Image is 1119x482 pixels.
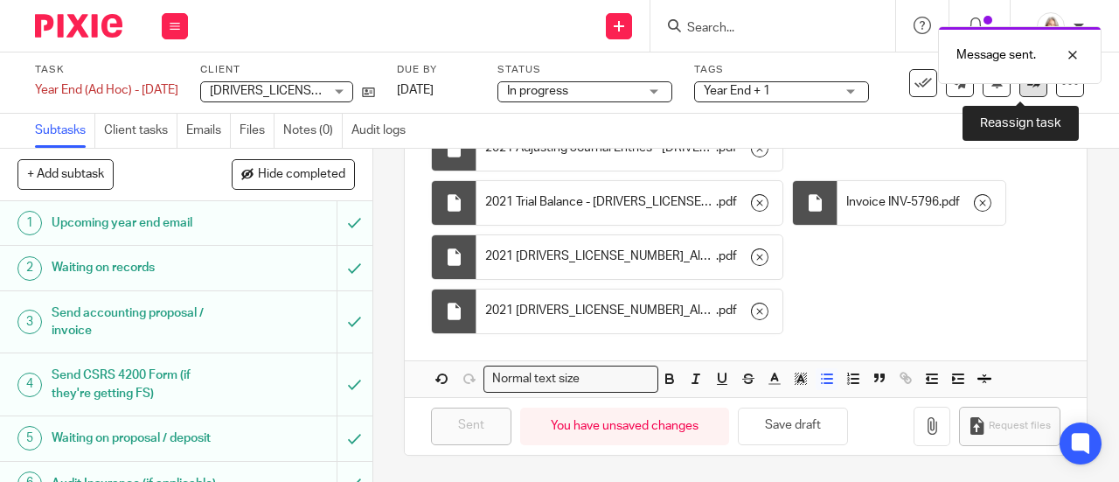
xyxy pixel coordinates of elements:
[738,408,848,445] button: Save draft
[52,255,230,281] h1: Waiting on records
[17,373,42,397] div: 4
[210,85,549,97] span: [DRIVERS_LICENSE_NUMBER] Alberta Ltd. ([PERSON_NAME])
[476,290,782,333] div: .
[488,370,583,388] span: Normal text size
[52,210,230,236] h1: Upcoming year end email
[838,181,1005,225] div: .
[17,211,42,235] div: 1
[989,419,1051,433] span: Request files
[35,81,178,99] div: Year End (Ad Hoc) - Oct 2021
[186,114,231,148] a: Emails
[507,85,568,97] span: In progress
[232,159,355,189] button: Hide completed
[52,362,230,407] h1: Send CSRS 4200 Form (if they're getting FS)
[520,408,729,445] div: You have unsaved changes
[104,114,177,148] a: Client tasks
[719,193,737,211] span: pdf
[17,426,42,451] div: 5
[35,63,178,77] label: Task
[483,366,658,393] div: Search for option
[476,235,782,279] div: .
[17,256,42,281] div: 2
[956,46,1036,64] p: Message sent.
[497,63,672,77] label: Status
[35,81,178,99] div: Year End (Ad Hoc) - [DATE]
[258,168,345,182] span: Hide completed
[200,63,375,77] label: Client
[704,85,770,97] span: Year End + 1
[397,84,434,96] span: [DATE]
[585,370,648,388] input: Search for option
[52,425,230,451] h1: Waiting on proposal / deposit
[719,248,737,265] span: pdf
[17,159,114,189] button: + Add subtask
[17,310,42,334] div: 3
[942,193,960,211] span: pdf
[397,63,476,77] label: Due by
[485,193,716,211] span: 2021 Trial Balance - [DRIVERS_LICENSE_NUMBER] Alberta Ltd
[35,14,122,38] img: Pixie
[846,193,939,211] span: Invoice INV-5796
[283,114,343,148] a: Notes (0)
[351,114,414,148] a: Audit logs
[35,114,95,148] a: Subtasks
[52,300,230,345] h1: Send accounting proposal / invoice
[485,248,716,265] span: 2021 [DRIVERS_LICENSE_NUMBER]_Alberta_Ltd__-_Balance_Sheet
[719,302,737,319] span: pdf
[485,302,716,319] span: 2021 [DRIVERS_LICENSE_NUMBER]_Alberta_Ltd__-_Profit_and_Loss
[476,181,782,225] div: .
[959,407,1060,446] button: Request files
[431,408,511,445] input: Sent
[1037,12,1065,40] img: Screenshot%202023-11-02%20134555.png
[240,114,275,148] a: Files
